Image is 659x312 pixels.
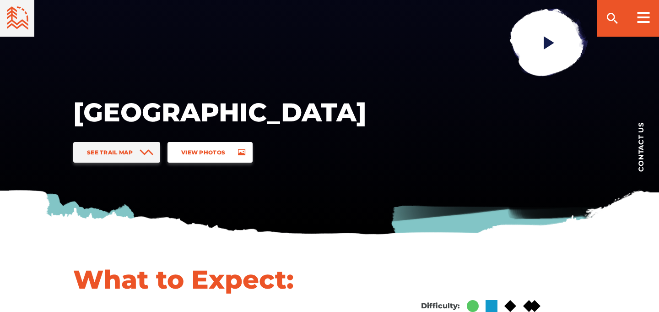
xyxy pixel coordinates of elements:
[87,149,133,156] span: See Trail Map
[637,122,644,172] span: Contact us
[73,263,371,296] h1: What to Expect:
[486,300,497,312] img: Blue Square
[467,300,479,312] img: Green Circle
[622,108,659,186] a: Contact us
[167,142,253,163] a: View Photos
[523,300,540,312] img: Double Black DIamond
[421,301,460,311] dt: Difficulty:
[73,96,366,128] h1: [GEOGRAPHIC_DATA]
[73,142,160,163] a: See Trail Map
[181,149,225,156] span: View Photos
[541,34,557,51] ion-icon: play
[504,300,516,312] img: Black Diamond
[605,11,620,26] ion-icon: search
